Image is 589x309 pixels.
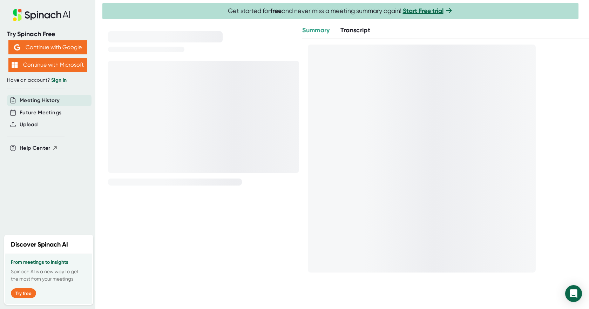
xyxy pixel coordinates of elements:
[7,30,88,38] div: Try Spinach Free
[8,58,87,72] button: Continue with Microsoft
[20,96,60,105] button: Meeting History
[11,288,36,298] button: Try free
[11,240,68,249] h2: Discover Spinach AI
[565,285,582,302] div: Open Intercom Messenger
[11,268,87,283] p: Spinach AI is a new way to get the most from your meetings
[270,7,282,15] b: free
[7,77,88,83] div: Have an account?
[51,77,67,83] a: Sign in
[11,260,87,265] h3: From meetings to insights
[20,144,50,152] span: Help Center
[228,7,453,15] span: Get started for and never miss a meeting summary again!
[302,26,330,35] button: Summary
[20,121,38,129] button: Upload
[302,26,330,34] span: Summary
[8,40,87,54] button: Continue with Google
[340,26,371,35] button: Transcript
[340,26,371,34] span: Transcript
[20,144,58,152] button: Help Center
[20,109,61,117] button: Future Meetings
[14,44,20,51] img: Aehbyd4JwY73AAAAAElFTkSuQmCC
[403,7,444,15] a: Start Free trial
